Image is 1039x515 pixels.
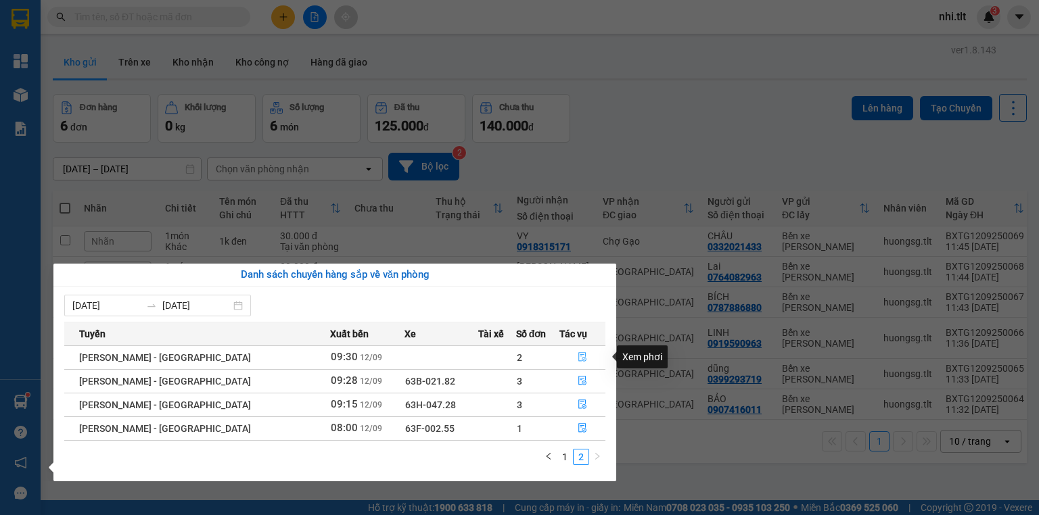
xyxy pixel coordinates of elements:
li: Next Page [589,449,605,465]
span: Số đơn [516,326,547,341]
span: [PERSON_NAME] - [GEOGRAPHIC_DATA] [79,399,251,410]
span: swap-right [146,300,157,311]
span: 2 [517,352,522,363]
span: Xuất bến [330,326,369,341]
a: 1 [557,449,572,464]
span: 1 [517,423,522,434]
span: Tuyến [79,326,106,341]
button: file-done [560,347,605,368]
span: [PERSON_NAME] - [GEOGRAPHIC_DATA] [79,423,251,434]
span: left [545,452,553,460]
span: right [593,452,601,460]
span: file-done [578,376,587,387]
button: file-done [560,418,605,439]
span: to [146,300,157,311]
span: 12/09 [360,376,382,386]
li: 1 [557,449,573,465]
li: 2 [573,449,589,465]
span: 63B-021.82 [405,376,455,387]
span: 3 [517,399,522,410]
span: Tác vụ [559,326,587,341]
span: 09:15 [331,398,358,410]
button: file-done [560,394,605,416]
span: 12/09 [360,400,382,410]
span: 09:28 [331,374,358,387]
span: 63F-002.55 [405,423,455,434]
span: 12/09 [360,424,382,433]
span: 12/09 [360,353,382,362]
span: 63H-047.28 [405,399,456,410]
div: Danh sách chuyến hàng sắp về văn phòng [64,267,605,283]
span: file-done [578,399,587,410]
button: file-done [560,370,605,392]
span: Tài xế [478,326,504,341]
input: Đến ngày [162,298,231,313]
button: right [589,449,605,465]
a: 2 [574,449,588,464]
span: file-done [578,423,587,434]
span: 09:30 [331,351,358,363]
div: Xem phơi [617,345,668,368]
span: 3 [517,376,522,387]
span: file-done [578,352,587,363]
button: left [540,449,557,465]
span: [PERSON_NAME] - [GEOGRAPHIC_DATA] [79,376,251,387]
input: Từ ngày [72,298,141,313]
span: [PERSON_NAME] - [GEOGRAPHIC_DATA] [79,352,251,363]
li: Previous Page [540,449,557,465]
span: Xe [405,326,416,341]
span: 08:00 [331,422,358,434]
